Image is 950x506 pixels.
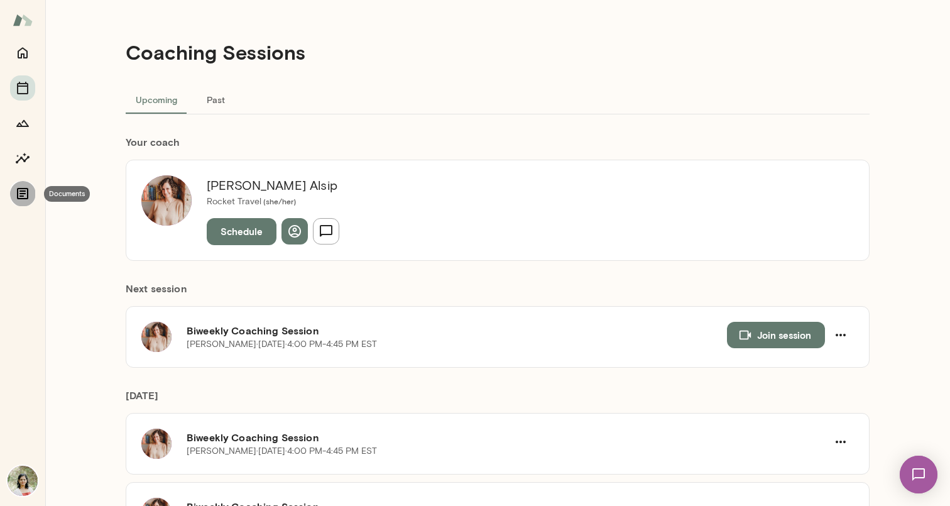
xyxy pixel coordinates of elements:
[10,111,35,136] button: Growth Plan
[126,84,870,114] div: basic tabs example
[261,197,296,206] span: ( she/her )
[187,445,377,458] p: [PERSON_NAME] · [DATE] · 4:00 PM-4:45 PM EST
[207,175,339,195] h6: [PERSON_NAME] Alsip
[10,181,35,206] button: Documents
[187,338,377,351] p: [PERSON_NAME] · [DATE] · 4:00 PM-4:45 PM EST
[10,40,35,65] button: Home
[187,323,727,338] h6: Biweekly Coaching Session
[207,195,339,208] p: Rocket Travel
[126,135,870,150] h6: Your coach
[10,146,35,171] button: Insights
[187,430,827,445] h6: Biweekly Coaching Session
[187,84,244,114] button: Past
[126,388,870,413] h6: [DATE]
[207,218,276,245] button: Schedule
[44,186,90,202] div: Documents
[8,466,38,496] img: Geetika Singh
[727,322,825,348] button: Join session
[141,175,192,226] img: Nancy Alsip
[126,40,305,64] h4: Coaching Sessions
[126,84,187,114] button: Upcoming
[126,281,870,306] h6: Next session
[10,75,35,101] button: Sessions
[281,218,308,245] button: View profile
[13,8,33,32] img: Mento
[313,218,339,245] button: Send message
